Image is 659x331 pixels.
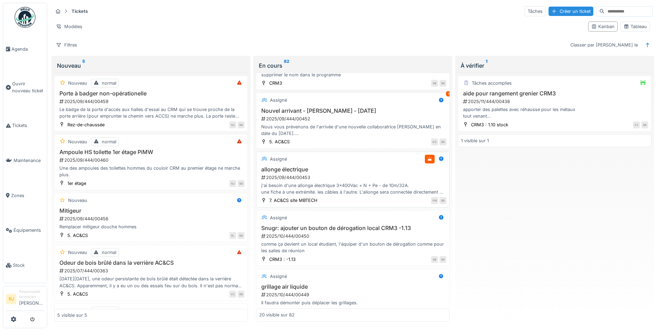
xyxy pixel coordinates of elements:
[259,241,446,254] div: comme ça devient un local étudiant, l'équiper d'un bouton de dérogation comme pour les salles de ...
[439,197,446,204] div: BB
[238,180,245,187] div: BB
[259,61,447,70] div: En cours
[14,227,44,234] span: Équipements
[53,22,85,32] div: Modèles
[462,98,648,105] div: 2025/11/444/00438
[12,122,44,129] span: Tickets
[259,299,446,313] div: Il faudra démonter puis déplacer les grillages. L intervention AIR LIQUIDE est prévue début octobre.
[270,273,287,280] div: Assigné
[3,32,47,67] a: Agenda
[19,289,44,300] div: Responsable technicien
[57,165,245,178] div: Une des ampoules des toilettes hommes du couloir CRM au premier étage ne marche plus.
[67,232,88,239] div: 5. AC&CS
[259,312,295,319] div: 20 visible sur 82
[57,260,245,266] h3: Odeur de bois brûlé dans la verrière AC&CS
[14,157,44,164] span: Maintenance
[259,108,446,114] h3: Nouvel arrivant - [PERSON_NAME] - [DATE]
[259,283,446,290] h3: grillage air liquide
[67,180,86,187] div: 1er étage
[229,121,236,128] div: NJ
[269,80,282,86] div: CRM3
[446,91,451,96] div: 1
[19,289,44,309] li: [PERSON_NAME]
[68,197,87,204] div: Nouveau
[229,291,236,298] div: VC
[641,121,648,128] div: BB
[57,312,87,319] div: 5 visible sur 5
[68,308,87,314] div: Nouveau
[431,197,438,204] div: PW
[12,80,44,94] span: Ouvrir nouveau ticket
[624,23,647,30] div: Tableau
[261,233,446,239] div: 2025/10/444/00450
[259,71,446,78] div: supprimer le nom dans le programme
[238,121,245,128] div: BB
[461,61,649,70] div: À vérifier
[57,90,245,97] h3: Porte à badger non-opérationelle
[3,178,47,213] a: Zones
[3,213,47,248] a: Équipements
[269,138,290,145] div: 5. AC&CS
[261,174,446,181] div: 2025/09/444/00453
[259,225,446,231] h3: Snugr: ajouter un bouton de dérogation local CRM3 -1.13
[431,80,438,87] div: BB
[549,7,593,16] div: Créer un ticket
[486,61,487,70] sup: 1
[102,308,116,314] div: normal
[6,294,16,304] li: RJ
[591,23,615,30] div: Kanban
[270,97,287,103] div: Assigné
[238,232,245,239] div: BB
[3,108,47,143] a: Tickets
[68,80,87,86] div: Nouveau
[53,40,80,50] div: Filtres
[567,40,641,50] div: Classer par [PERSON_NAME] le
[67,121,105,128] div: Rez-de-chaussée
[67,291,88,297] div: 5. AC&CS
[270,156,287,162] div: Assigné
[57,223,245,230] div: Remplacer mitigeur douche hommes
[439,256,446,263] div: BB
[68,249,87,256] div: Nouveau
[57,106,245,119] div: Le badge de la porte d'accés aux halles d'essai au CRM qui se trouve proche de la porte arrière (...
[461,90,648,97] h3: aide pour rangement grenier CRM3
[59,268,245,274] div: 2025/07/444/00363
[461,106,648,119] div: apporter des palettes avec réhausse pour les métaux tout venant papiers Les vider au fur et à mer...
[259,166,446,173] h3: allonge électrique
[6,289,44,311] a: RJ Responsable technicien[PERSON_NAME]
[261,116,446,122] div: 2025/09/444/00452
[57,275,245,289] div: [DATE][DATE], une odeur persistante de bois brûlé était détectée dans la verrière AC&CS. Apparemm...
[102,249,116,256] div: normal
[439,80,446,87] div: BB
[270,214,287,221] div: Assigné
[259,124,446,137] div: Nous vous prévenons de l'arrivée d'une nouvelle collaboratrice [PERSON_NAME] en date du [DATE]. P...
[57,149,245,155] h3: Ampoule HS toilette 1er étage PiMW
[284,61,289,70] sup: 82
[15,7,35,28] img: Badge_color-CXgf-gQk.svg
[261,291,446,298] div: 2025/10/444/00449
[59,157,245,163] div: 2025/09/444/00460
[57,207,245,214] h3: Mitigeur
[269,256,296,263] div: CRM3 : -1.13
[69,8,91,15] strong: Tickets
[102,80,116,86] div: normal
[431,138,438,145] div: KD
[3,248,47,283] a: Stock
[3,143,47,178] a: Maintenance
[59,98,245,105] div: 2025/09/444/00459
[238,291,245,298] div: BB
[11,192,44,199] span: Zones
[229,232,236,239] div: RL
[633,121,640,128] div: XV
[431,256,438,263] div: BB
[229,180,236,187] div: NJ
[3,67,47,108] a: Ouvrir nouveau ticket
[461,137,489,144] div: 1 visible sur 1
[59,215,245,222] div: 2025/09/444/00456
[68,138,87,145] div: Nouveau
[259,182,446,195] div: j'ai besoin d'une allonge électrique 3x400Vac + N + Pe - de 10m/32A. une fiche à une extrémité. l...
[11,46,44,52] span: Agenda
[82,61,85,70] sup: 5
[472,80,512,86] div: Tâches accomplies
[525,6,546,16] div: Tâches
